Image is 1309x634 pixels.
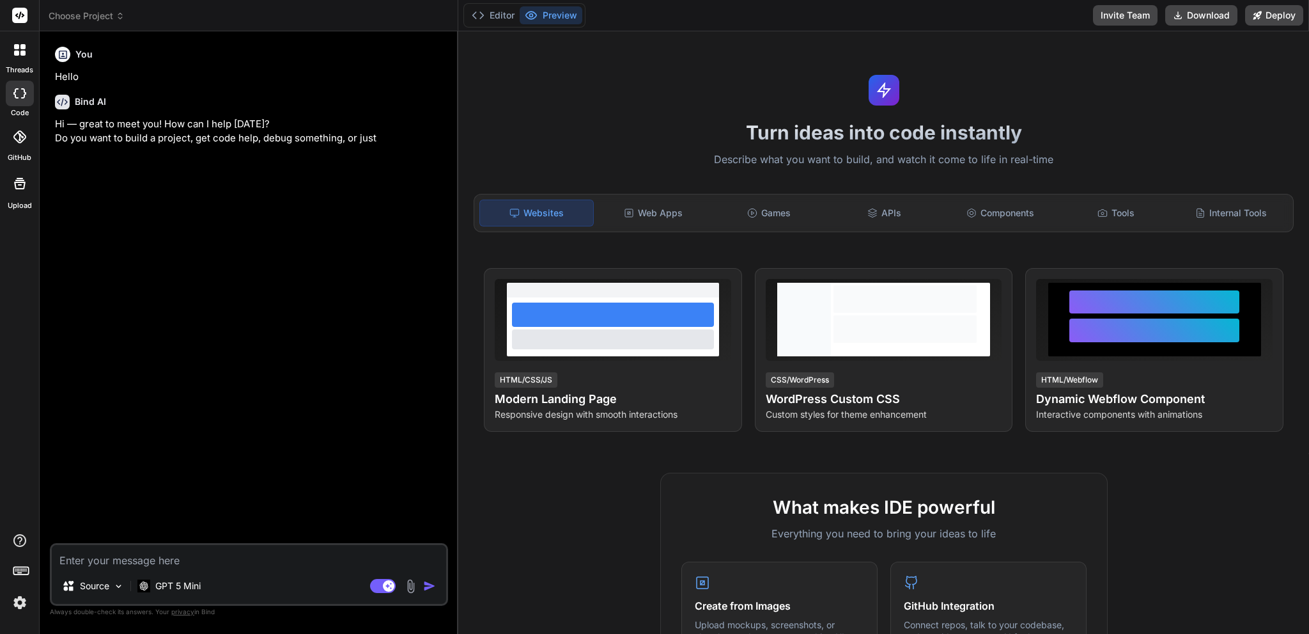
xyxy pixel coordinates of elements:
[171,608,194,615] span: privacy
[1036,408,1273,421] p: Interactive components with animations
[9,592,31,614] img: settings
[1175,200,1288,226] div: Internal Tools
[466,152,1301,168] p: Describe what you want to build, and watch it come to life in real-time
[766,372,834,388] div: CSS/WordPress
[466,121,1301,144] h1: Turn ideas into code instantly
[520,6,582,24] button: Preview
[1036,390,1273,408] h4: Dynamic Webflow Component
[8,152,31,163] label: GitHub
[80,580,109,592] p: Source
[55,70,445,84] p: Hello
[8,200,32,211] label: Upload
[495,390,731,408] h4: Modern Landing Page
[695,598,864,614] h4: Create from Images
[423,580,436,592] img: icon
[1165,5,1237,26] button: Download
[479,200,594,226] div: Websites
[403,579,418,594] img: attachment
[495,372,557,388] div: HTML/CSS/JS
[596,200,709,226] div: Web Apps
[75,48,93,61] h6: You
[712,200,825,226] div: Games
[6,65,33,75] label: threads
[943,200,1057,226] div: Components
[681,494,1087,521] h2: What makes IDE powerful
[1036,372,1103,388] div: HTML/Webflow
[49,10,125,22] span: Choose Project
[137,580,150,592] img: GPT 5 Mini
[55,117,445,146] p: Hi — great to meet you! How can I help [DATE]? Do you want to build a project, get code help, deb...
[155,580,201,592] p: GPT 5 Mini
[1245,5,1303,26] button: Deploy
[681,526,1087,541] p: Everything you need to bring your ideas to life
[904,598,1073,614] h4: GitHub Integration
[766,390,1002,408] h4: WordPress Custom CSS
[467,6,520,24] button: Editor
[495,408,731,421] p: Responsive design with smooth interactions
[11,107,29,118] label: code
[75,95,106,108] h6: Bind AI
[1093,5,1158,26] button: Invite Team
[1059,200,1172,226] div: Tools
[828,200,941,226] div: APIs
[113,581,124,592] img: Pick Models
[50,606,448,618] p: Always double-check its answers. Your in Bind
[766,408,1002,421] p: Custom styles for theme enhancement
